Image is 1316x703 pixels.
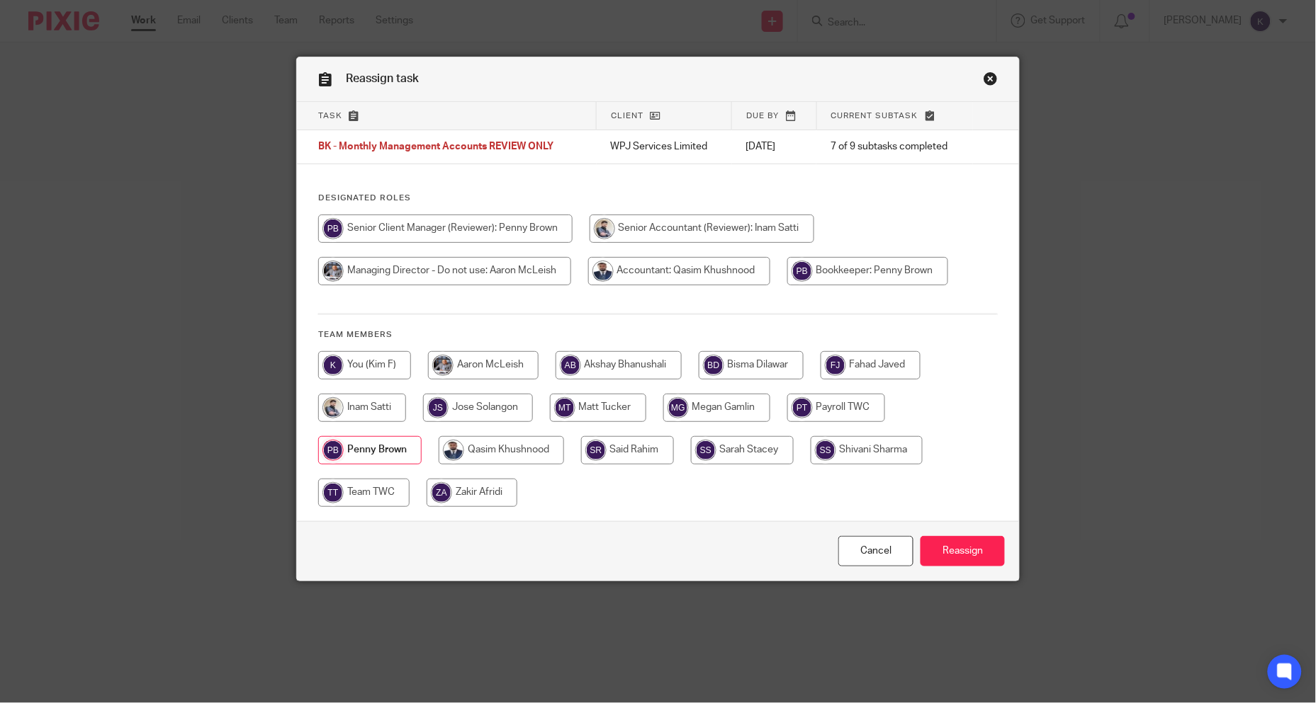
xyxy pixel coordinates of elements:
[921,536,1005,566] input: Reassign
[318,193,998,204] h4: Designated Roles
[984,72,998,91] a: Close this dialog window
[346,73,419,84] span: Reassign task
[838,536,913,566] a: Close this dialog window
[611,139,718,154] p: WPJ Services Limited
[831,112,918,120] span: Current subtask
[318,142,553,152] span: BK - Monthly Management Accounts REVIEW ONLY
[746,112,779,120] span: Due by
[816,130,973,164] td: 7 of 9 subtasks completed
[318,329,998,341] h4: Team members
[318,112,342,120] span: Task
[746,139,803,154] p: [DATE]
[611,112,643,120] span: Client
